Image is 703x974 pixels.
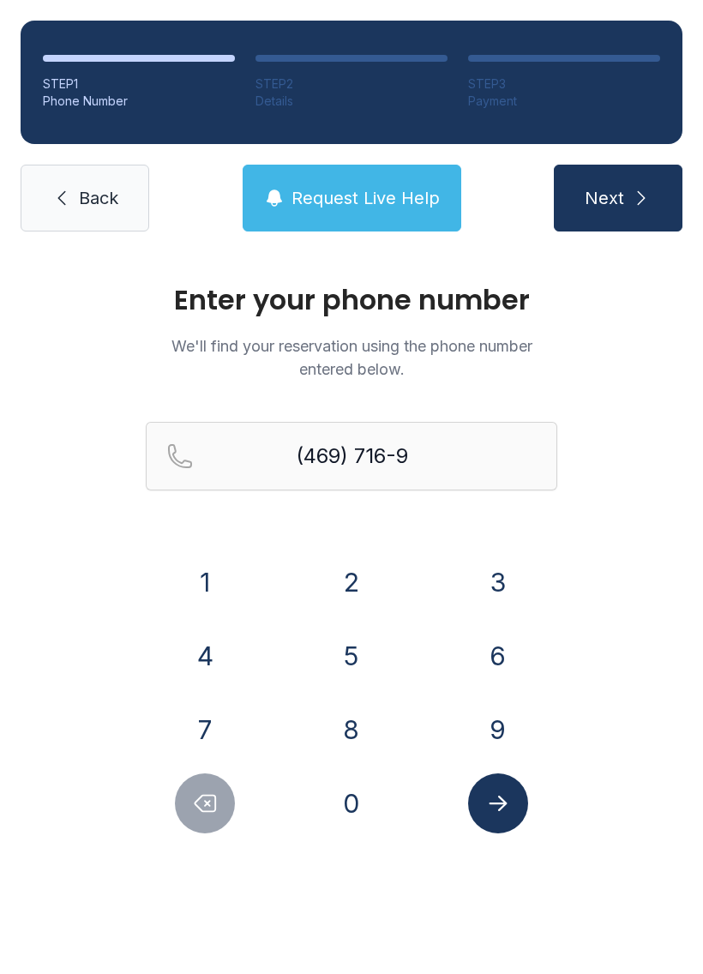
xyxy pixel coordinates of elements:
button: 6 [468,626,528,686]
h1: Enter your phone number [146,286,557,314]
button: 1 [175,552,235,612]
button: Delete number [175,773,235,833]
p: We'll find your reservation using the phone number entered below. [146,334,557,381]
span: Request Live Help [291,186,440,210]
span: Next [585,186,624,210]
button: 8 [321,700,382,760]
div: STEP 3 [468,75,660,93]
button: 5 [321,626,382,686]
button: 4 [175,626,235,686]
button: Submit lookup form [468,773,528,833]
div: Payment [468,93,660,110]
button: 2 [321,552,382,612]
button: 9 [468,700,528,760]
div: STEP 1 [43,75,235,93]
div: Details [255,93,448,110]
button: 0 [321,773,382,833]
button: 7 [175,700,235,760]
span: Back [79,186,118,210]
button: 3 [468,552,528,612]
div: Phone Number [43,93,235,110]
div: STEP 2 [255,75,448,93]
input: Reservation phone number [146,422,557,490]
